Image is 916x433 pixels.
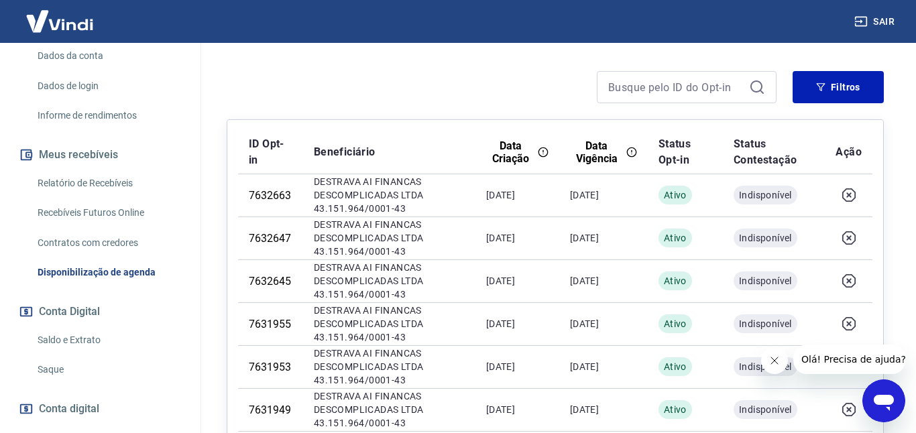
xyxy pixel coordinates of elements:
[486,188,549,202] p: [DATE]
[836,144,862,160] p: Ação
[486,274,549,288] p: [DATE]
[16,297,184,326] button: Conta Digital
[249,275,292,288] div: 7632645
[570,231,637,245] p: [DATE]
[314,144,465,160] p: Beneficiário
[664,274,687,288] span: Ativo
[249,404,292,416] div: 7631949
[32,170,184,197] a: Relatório de Recebíveis
[659,136,712,168] p: Status Opt-in
[39,399,99,418] span: Conta digital
[739,188,792,202] span: Indisponível
[486,360,549,373] p: [DATE]
[249,361,292,373] div: 7631953
[664,403,687,416] span: Ativo
[314,288,465,301] p: 43.151.964/0001-43
[570,274,637,288] p: [DATE]
[570,188,637,202] p: [DATE]
[314,175,465,202] p: DESTRAVA AI FINANCAS DESCOMPLICADAS LTDA
[16,394,184,424] a: Conta digital
[486,403,549,416] p: [DATE]
[486,231,549,245] p: [DATE]
[314,330,465,344] p: 43.151.964/0001-43
[249,232,292,245] div: 7632647
[314,202,465,215] p: 43.151.964/0001-43
[734,136,814,168] p: Status Contestação
[486,139,549,165] div: Data Criação
[314,304,465,330] p: DESTRAVA AI FINANCAS DESCOMPLICADAS LTDA
[249,136,292,168] p: ID Opt-in
[664,188,687,202] span: Ativo
[32,102,184,129] a: Informe de rendimentos
[570,360,637,373] p: [DATE]
[739,317,792,330] span: Indisponível
[852,9,900,34] button: Sair
[249,318,292,330] div: 7631955
[32,356,184,383] a: Saque
[314,218,465,245] p: DESTRAVA AI FINANCAS DESCOMPLICADAS LTDA
[739,274,792,288] span: Indisponível
[32,229,184,257] a: Contratos com credores
[862,379,905,422] iframe: Botão para abrir a janela de mensagens
[761,347,788,374] iframe: Fechar mensagem
[314,389,465,416] p: DESTRAVA AI FINANCAS DESCOMPLICADAS LTDA
[32,42,184,70] a: Dados da conta
[314,245,465,258] p: 43.151.964/0001-43
[314,347,465,373] p: DESTRAVA AI FINANCAS DESCOMPLICADAS LTDA
[739,360,792,373] span: Indisponível
[664,360,687,373] span: Ativo
[486,317,549,330] p: [DATE]
[739,231,792,245] span: Indisponível
[32,72,184,100] a: Dados de login
[314,416,465,430] p: 43.151.964/0001-43
[32,326,184,354] a: Saldo e Extrato
[570,403,637,416] p: [DATE]
[570,317,637,330] p: [DATE]
[793,71,884,103] button: Filtros
[32,199,184,227] a: Recebíveis Futuros Online
[8,9,113,20] span: Olá! Precisa de ajuda?
[570,139,637,165] div: Data Vigência
[314,261,465,288] p: DESTRAVA AI FINANCAS DESCOMPLICADAS LTDA
[32,259,184,286] a: Disponibilização de agenda
[16,140,184,170] button: Meus recebíveis
[664,317,687,330] span: Ativo
[314,373,465,387] p: 43.151.964/0001-43
[608,77,744,97] input: Busque pelo ID do Opt-in
[249,189,292,202] div: 7632663
[739,403,792,416] span: Indisponível
[793,345,905,374] iframe: Mensagem da empresa
[16,1,103,42] img: Vindi
[664,231,687,245] span: Ativo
